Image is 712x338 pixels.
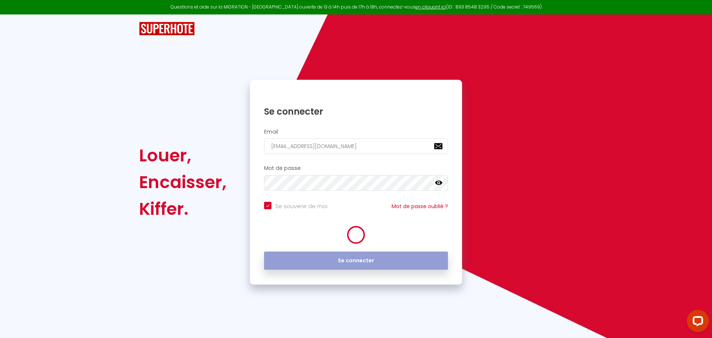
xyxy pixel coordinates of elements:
[264,252,448,270] button: Se connecter
[139,142,227,169] div: Louer,
[139,196,227,222] div: Kiffer.
[264,138,448,154] input: Ton Email
[264,106,448,117] h1: Se connecter
[392,203,448,210] a: Mot de passe oublié ?
[139,22,195,36] img: SuperHote logo
[264,165,448,171] h2: Mot de passe
[139,169,227,196] div: Encaisser,
[415,4,446,10] a: en cliquant ici
[264,129,448,135] h2: Email
[681,307,712,338] iframe: LiveChat chat widget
